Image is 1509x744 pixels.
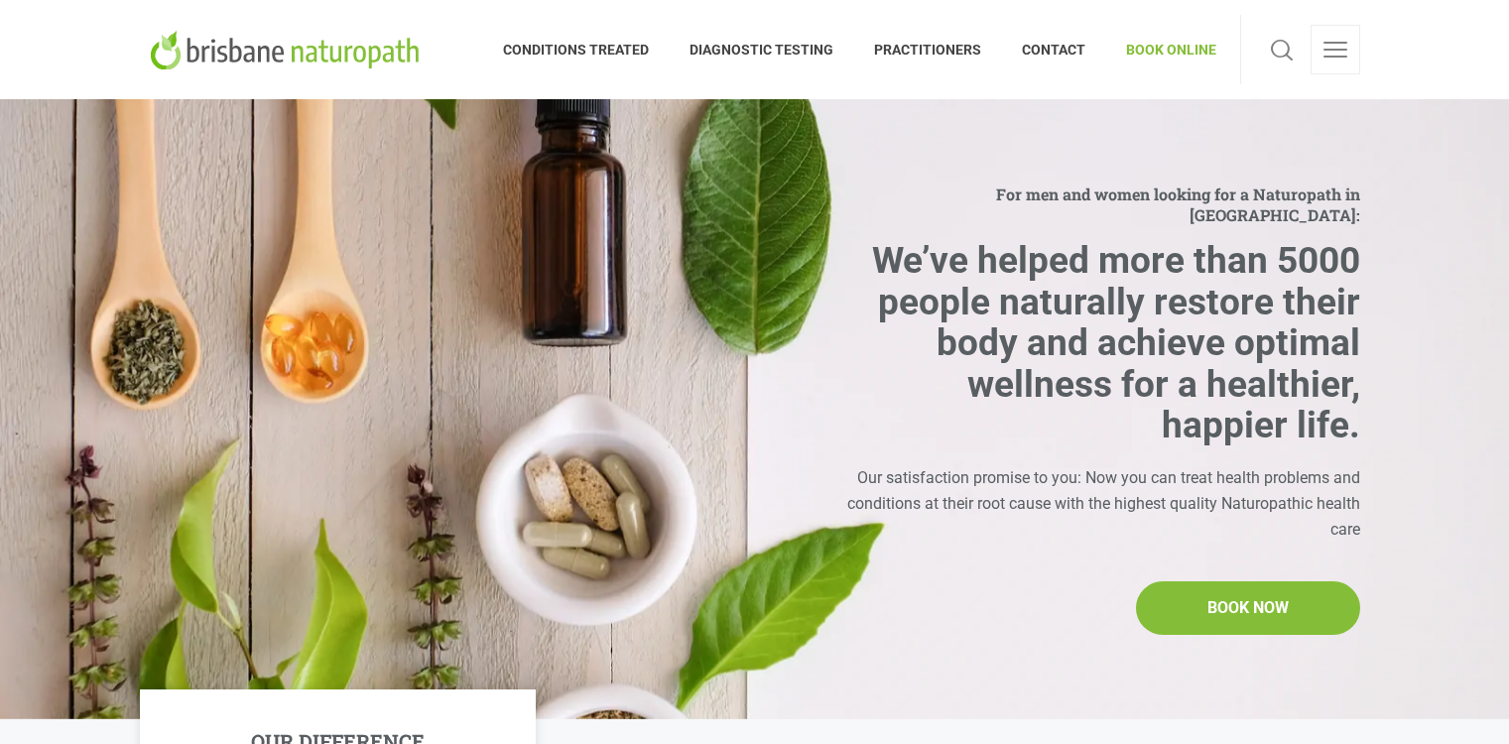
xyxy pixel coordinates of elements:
[1106,34,1216,65] span: BOOK ONLINE
[1002,15,1106,84] a: CONTACT
[854,34,1002,65] span: PRACTITIONERS
[837,465,1360,542] div: Our satisfaction promise to you: Now you can treat health problems and conditions at their root c...
[854,15,1002,84] a: PRACTITIONERS
[670,15,854,84] a: DIAGNOSTIC TESTING
[150,30,427,69] img: Brisbane Naturopath
[1136,581,1360,635] a: BOOK NOW
[1265,25,1299,74] a: Search
[1207,595,1289,621] span: BOOK NOW
[503,34,670,65] span: CONDITIONS TREATED
[1002,34,1106,65] span: CONTACT
[670,34,854,65] span: DIAGNOSTIC TESTING
[503,15,670,84] a: CONDITIONS TREATED
[1106,15,1216,84] a: BOOK ONLINE
[837,240,1360,445] h2: We’ve helped more than 5000 people naturally restore their body and achieve optimal wellness for ...
[150,15,427,84] a: Brisbane Naturopath
[837,184,1360,225] span: For men and women looking for a Naturopath in [GEOGRAPHIC_DATA]:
